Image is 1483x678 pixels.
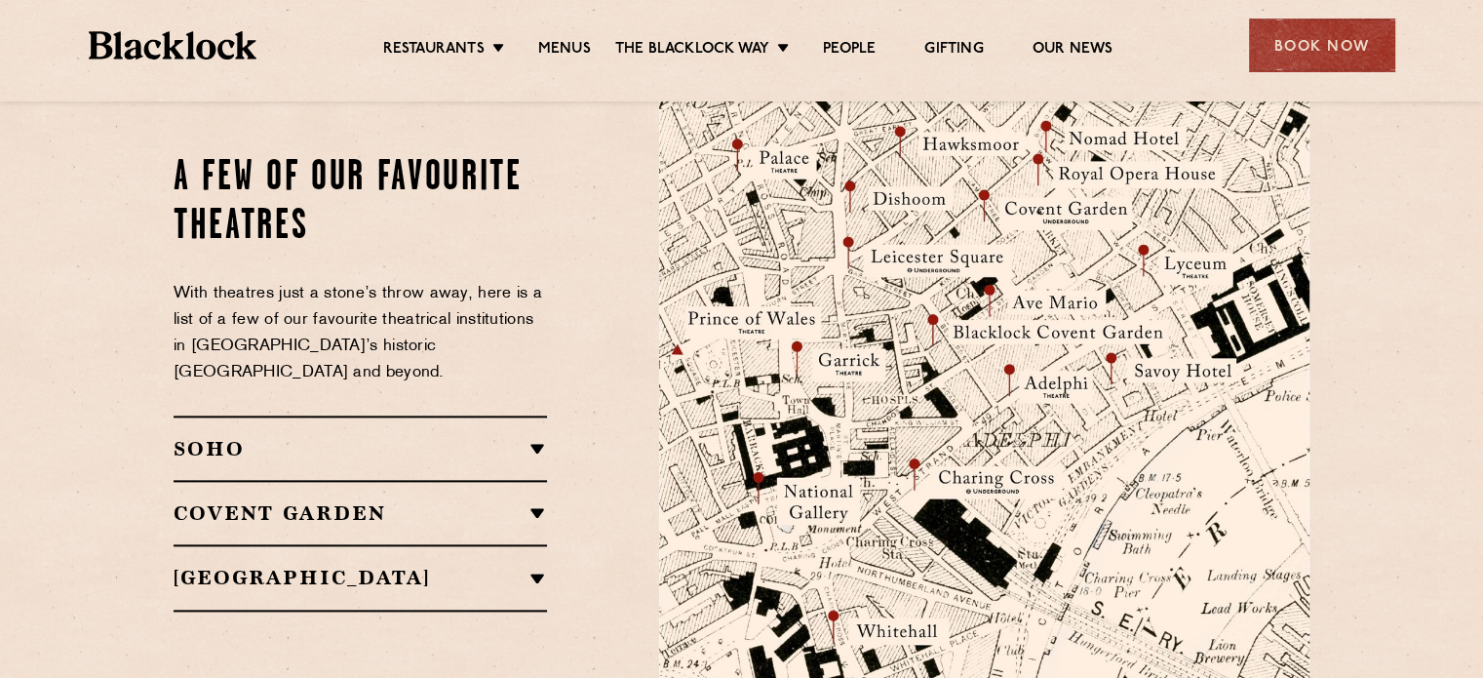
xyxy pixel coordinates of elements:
[538,40,591,61] a: Menus
[383,40,485,61] a: Restaurants
[823,40,876,61] a: People
[1033,40,1113,61] a: Our News
[1249,19,1395,72] div: Book Now
[89,31,257,60] img: BL_Textured_Logo-footer-cropped.svg
[174,566,547,589] h2: [GEOGRAPHIC_DATA]
[924,40,983,61] a: Gifting
[615,40,769,61] a: The Blacklock Way
[174,501,547,525] h2: Covent Garden
[174,286,542,380] span: With theatres just a stone’s throw away, here is a list of a few of our favourite theatrical inst...
[174,154,547,252] h2: A Few of our Favourite Theatres
[174,437,547,460] h2: SOHO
